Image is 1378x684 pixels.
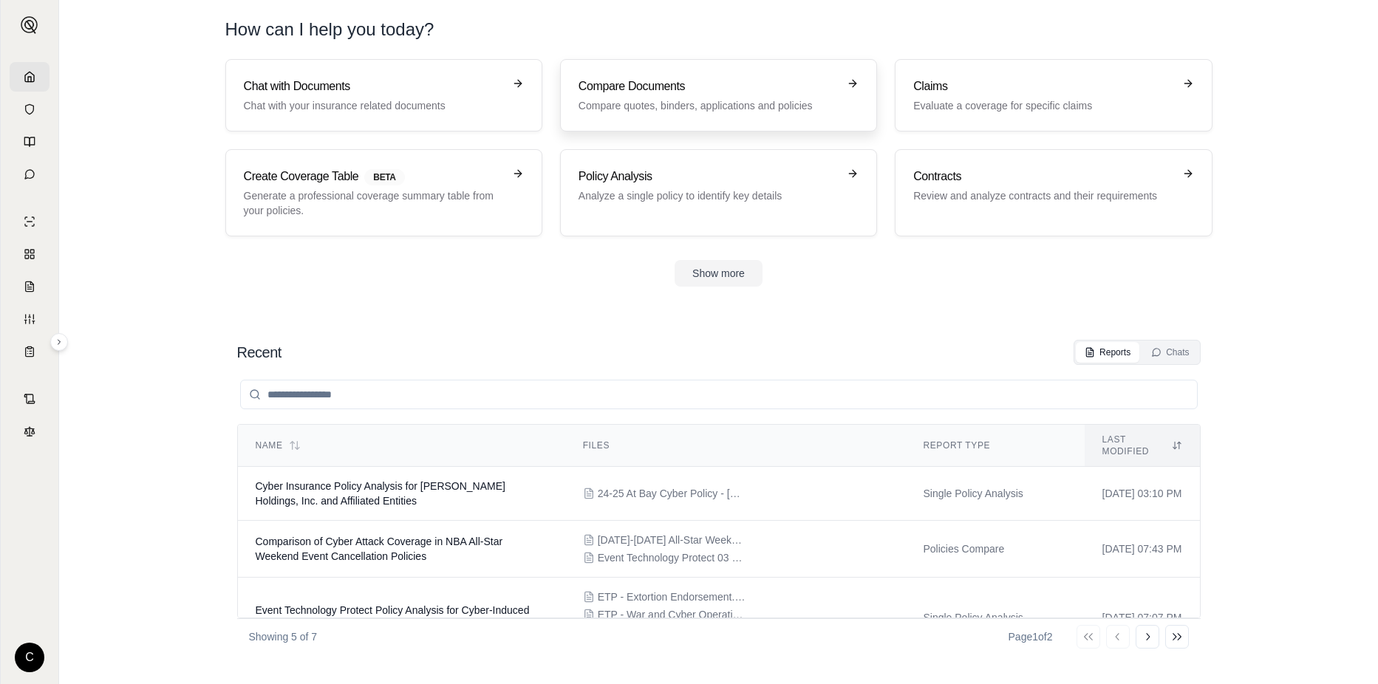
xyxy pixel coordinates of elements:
[225,149,542,236] a: Create Coverage TableBETAGenerate a professional coverage summary table from your policies.
[579,168,838,185] h3: Policy Analysis
[1142,342,1198,363] button: Chats
[675,260,763,287] button: Show more
[598,607,746,622] span: ETP - War and Cyber Operation Exclusion Endt.pdf
[905,467,1084,521] td: Single Policy Analysis
[10,207,50,236] a: Single Policy
[256,480,505,507] span: Cyber Insurance Policy Analysis for K. Neal Holdings, Inc. and Affiliated Entities
[244,78,503,95] h3: Chat with Documents
[913,78,1173,95] h3: Claims
[364,169,404,185] span: BETA
[10,160,50,189] a: Chat
[913,188,1173,203] p: Review and analyze contracts and their requirements
[579,78,838,95] h3: Compare Documents
[21,16,38,34] img: Expand sidebar
[598,550,746,565] span: Event Technology Protect 03 25.pdf
[579,188,838,203] p: Analyze a single policy to identify key details
[579,98,838,113] p: Compare quotes, binders, applications and policies
[1085,578,1200,658] td: [DATE] 07:07 PM
[244,98,503,113] p: Chat with your insurance related documents
[598,589,746,604] span: ETP - Extortion Endorsement.pdf
[560,59,877,131] a: Compare DocumentsCompare quotes, binders, applications and policies
[10,384,50,414] a: Contract Analysis
[895,149,1212,236] a: ContractsReview and analyze contracts and their requirements
[225,18,1212,41] h1: How can I help you today?
[905,578,1084,658] td: Single Policy Analysis
[15,643,44,672] div: C
[565,425,906,467] th: Files
[1009,629,1053,644] div: Page 1 of 2
[256,604,530,631] span: Event Technology Protect Policy Analysis for Cyber-Induced Basketball Game Cancellation at Sports...
[905,521,1084,578] td: Policies Compare
[10,272,50,301] a: Claim Coverage
[913,98,1173,113] p: Evaluate a coverage for specific claims
[1076,342,1139,363] button: Reports
[10,337,50,366] a: Coverage Table
[1085,467,1200,521] td: [DATE] 03:10 PM
[244,188,503,218] p: Generate a professional coverage summary table from your policies.
[10,127,50,157] a: Prompt Library
[1085,521,1200,578] td: [DATE] 07:43 PM
[50,333,68,351] button: Expand sidebar
[237,342,282,363] h2: Recent
[10,239,50,269] a: Policy Comparisons
[249,629,318,644] p: Showing 5 of 7
[598,486,746,501] span: 24-25 At Bay Cyber Policy - K. Neal.pdf
[256,536,503,562] span: Comparison of Cyber Attack Coverage in NBA All-Star Weekend Event Cancellation Policies
[10,95,50,124] a: Documents Vault
[598,533,746,547] span: 2025-2027 All-Star Weekend (IGI-00356).pdf
[256,440,548,451] div: Name
[15,10,44,40] button: Expand sidebar
[244,168,503,185] h3: Create Coverage Table
[10,62,50,92] a: Home
[560,149,877,236] a: Policy AnalysisAnalyze a single policy to identify key details
[225,59,542,131] a: Chat with DocumentsChat with your insurance related documents
[10,417,50,446] a: Legal Search Engine
[10,304,50,334] a: Custom Report
[895,59,1212,131] a: ClaimsEvaluate a coverage for specific claims
[1151,346,1189,358] div: Chats
[1085,346,1130,358] div: Reports
[1102,434,1182,457] div: Last modified
[905,425,1084,467] th: Report Type
[913,168,1173,185] h3: Contracts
